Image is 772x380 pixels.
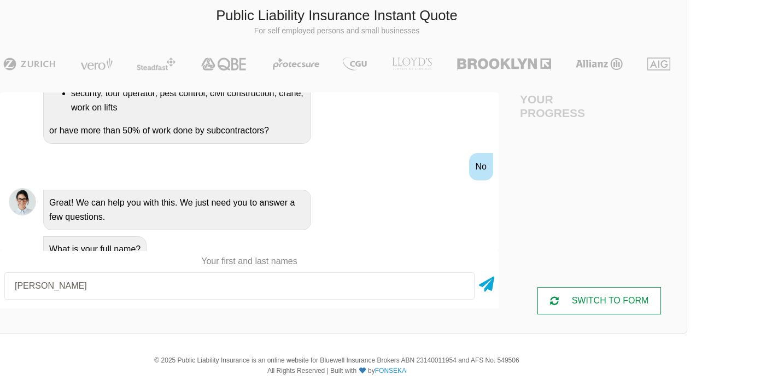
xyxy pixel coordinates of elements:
[195,57,254,71] img: QBE | Public Liability Insurance
[71,86,305,115] li: security, tour operator, pest control, civil construction, crane, work on lifts
[338,57,371,71] img: CGU | Public Liability Insurance
[4,272,475,300] input: Your first and last names
[537,287,661,314] div: SWITCH TO FORM
[75,57,118,71] img: Vero | Public Liability Insurance
[453,57,555,71] img: Brooklyn | Public Liability Insurance
[520,92,599,120] h4: Your Progress
[268,57,324,71] img: Protecsure | Public Liability Insurance
[570,57,628,71] img: Allianz | Public Liability Insurance
[43,236,147,262] div: What is your full name?
[469,153,493,180] div: No
[375,367,406,375] a: FONSEKA
[386,57,438,71] img: LLOYD's | Public Liability Insurance
[43,190,311,230] div: Great! We can help you with this. We just need you to answer a few questions.
[132,57,180,71] img: Steadfast | Public Liability Insurance
[643,57,675,71] img: AIG | Public Liability Insurance
[9,188,36,215] img: Chatbot | PLI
